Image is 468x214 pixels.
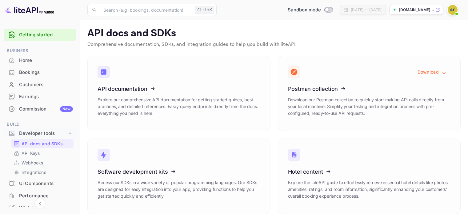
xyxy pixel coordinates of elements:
div: [DATE] — [DATE] [351,7,382,13]
div: Customers [19,81,73,88]
div: Performance [19,192,73,200]
a: Home [4,55,76,66]
div: Commission [19,106,73,113]
p: Webhooks [22,159,43,166]
p: [DOMAIN_NAME]... [399,7,434,13]
div: Integrations [11,168,74,177]
p: Download our Postman collection to quickly start making API calls directly from your local machin... [288,96,451,117]
div: Home [19,57,73,64]
a: UI Components [4,178,76,189]
div: API Keys [11,149,74,158]
h3: Hotel content [288,168,451,175]
h3: Postman collection [288,86,451,92]
a: API docs and SDKs [14,140,71,147]
input: Search (e.g. bookings, documentation) [100,4,193,16]
a: Whitelabel [4,202,76,213]
div: Bookings [19,69,73,76]
button: Collapse navigation [34,198,46,209]
span: Business [4,47,76,54]
h3: API documentation [98,86,260,92]
a: Earnings [4,91,76,102]
p: Explore our comprehensive API documentation for getting started guides, best practices, and detai... [98,96,260,117]
a: Bookings [4,67,76,78]
div: Customers [4,79,76,91]
div: Getting started [4,29,76,41]
a: CommissionNew [4,103,76,115]
div: UI Components [4,178,76,190]
h3: Software development kits [98,168,260,175]
button: Download [414,66,450,78]
a: Integrations [14,169,71,176]
p: Comprehensive documentation, SDKs, and integration guides to help you build with liteAPI. [87,41,461,48]
p: API docs and SDKs [22,140,63,147]
span: Sandbox mode [288,6,321,14]
img: soufiane tiss [448,5,458,15]
div: Whitelabel [19,204,73,212]
p: Integrations [22,169,46,176]
div: New [60,106,73,112]
div: Switch to Production mode [285,6,335,14]
a: Performance [4,190,76,201]
div: Performance [4,190,76,202]
div: Earnings [4,91,76,103]
div: Earnings [19,93,73,100]
p: Access our SDKs in a wide variety of popular programming languages. Our SDKs are designed for eas... [98,179,260,200]
p: API Keys [22,150,40,156]
a: API Keys [14,150,71,156]
span: Build [4,121,76,128]
div: CommissionNew [4,103,76,115]
div: Developer tools [4,128,76,139]
a: Webhooks [14,159,71,166]
a: API documentationExplore our comprehensive API documentation for getting started guides, best pra... [87,56,270,131]
div: UI Components [19,180,73,187]
div: Developer tools [19,130,67,137]
img: LiteAPI logo [5,5,54,15]
a: Customers [4,79,76,90]
p: Explore the LiteAPI guide to effortlessly retrieve essential hotel details like photos, amenities... [288,179,451,200]
a: Hotel contentExplore the LiteAPI guide to effortlessly retrieve essential hotel details like phot... [278,139,461,214]
a: Getting started [19,31,73,38]
p: API docs and SDKs [87,27,461,40]
div: Webhooks [11,158,74,167]
div: API docs and SDKs [11,139,74,148]
div: Ctrl+K [195,6,214,14]
a: Software development kitsAccess our SDKs in a wide variety of popular programming languages. Our ... [87,139,270,214]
